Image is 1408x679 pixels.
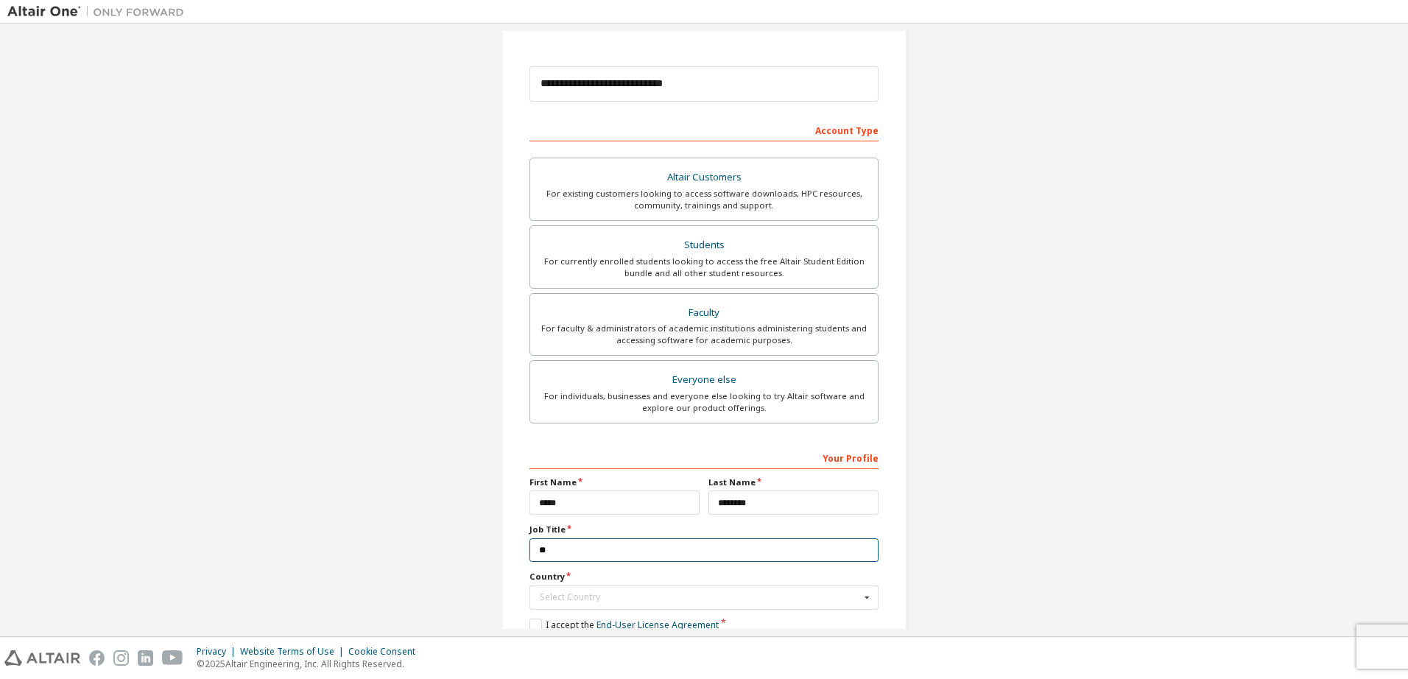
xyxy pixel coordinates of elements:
img: instagram.svg [113,650,129,666]
div: Students [539,235,869,256]
img: altair_logo.svg [4,650,80,666]
div: Website Terms of Use [240,646,348,658]
div: Faculty [539,303,869,323]
div: Select Country [540,593,860,602]
div: For currently enrolled students looking to access the free Altair Student Edition bundle and all ... [539,256,869,279]
label: I accept the [529,619,719,631]
div: Your Profile [529,446,879,469]
div: For existing customers looking to access software downloads, HPC resources, community, trainings ... [539,188,869,211]
div: Cookie Consent [348,646,424,658]
label: Last Name [708,476,879,488]
img: linkedin.svg [138,650,153,666]
label: Job Title [529,524,879,535]
p: © 2025 Altair Engineering, Inc. All Rights Reserved. [197,658,424,670]
a: End-User License Agreement [596,619,719,631]
img: youtube.svg [162,650,183,666]
div: For faculty & administrators of academic institutions administering students and accessing softwa... [539,323,869,346]
img: facebook.svg [89,650,105,666]
div: Privacy [197,646,240,658]
label: First Name [529,476,700,488]
div: For individuals, businesses and everyone else looking to try Altair software and explore our prod... [539,390,869,414]
label: Country [529,571,879,583]
div: Account Type [529,118,879,141]
div: Everyone else [539,370,869,390]
div: Altair Customers [539,167,869,188]
img: Altair One [7,4,191,19]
